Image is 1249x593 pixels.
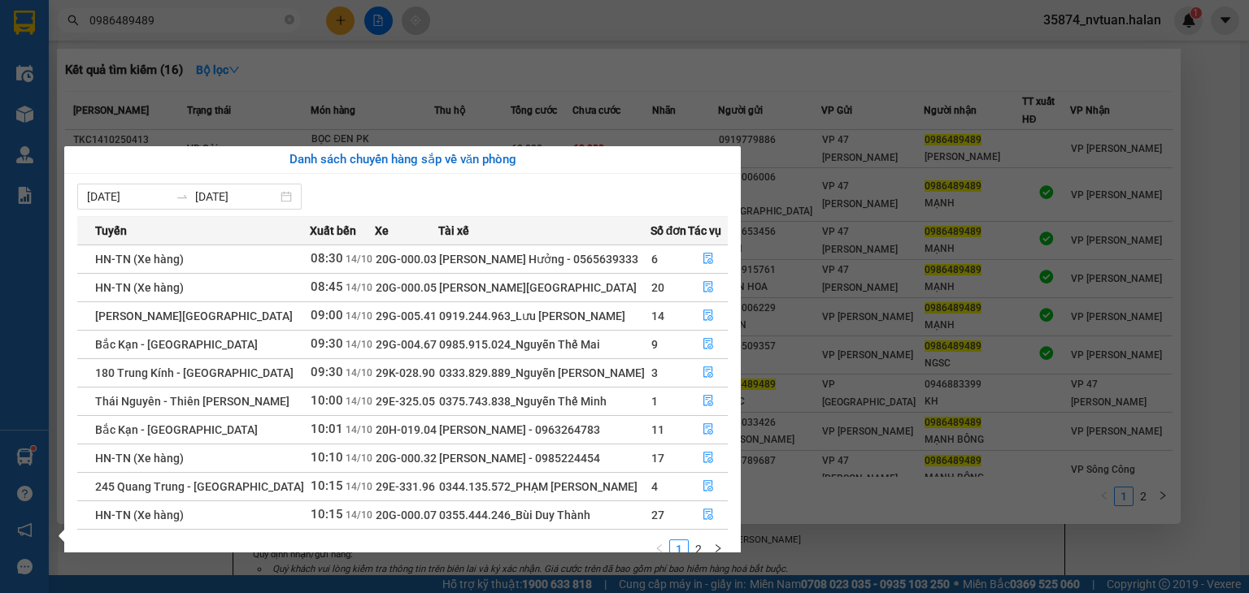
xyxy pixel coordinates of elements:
span: 6 [651,253,658,266]
span: 14/10 [346,509,372,521]
input: Đến ngày [195,188,277,206]
span: Số đơn [651,222,687,240]
div: [PERSON_NAME][GEOGRAPHIC_DATA] [439,279,649,296]
span: [PERSON_NAME][GEOGRAPHIC_DATA] [95,309,293,322]
span: HN-TN (Xe hàng) [95,281,184,294]
div: 0985.915.024_Nguyễn Thế Mai [439,335,649,353]
span: Bắc Kạn - [GEOGRAPHIC_DATA] [95,338,258,351]
span: 20G-000.03 [376,253,437,266]
span: 10:10 [311,450,343,465]
span: Xuất bến [310,222,356,240]
span: file-done [703,281,714,294]
span: 14/10 [346,424,372,435]
span: 14/10 [346,452,372,464]
span: 20G-000.07 [376,509,437,522]
span: 14/10 [346,253,372,265]
span: file-done [703,452,714,465]
span: right [713,543,723,553]
span: 09:00 [311,308,343,322]
span: 09:30 [311,365,343,379]
span: HN-TN (Xe hàng) [95,253,184,266]
li: 2 [689,539,708,559]
span: file-done [703,366,714,379]
span: 29G-004.67 [376,338,437,351]
span: 9 [651,338,658,351]
button: file-done [689,502,727,528]
span: 29E-325.05 [376,395,435,408]
span: 10:01 [311,422,343,436]
div: 0355.444.246_Bùi Duy Thành [439,506,649,524]
div: 0344.135.572_PHẠM [PERSON_NAME] [439,478,649,496]
span: 14/10 [346,310,372,322]
span: left [655,543,664,553]
span: 10:15 [311,507,343,522]
a: 2 [690,540,707,558]
span: to [176,190,189,203]
button: left [650,539,669,559]
span: 17 [651,452,664,465]
span: file-done [703,309,714,322]
input: Từ ngày [87,188,169,206]
span: 27 [651,509,664,522]
span: file-done [703,509,714,522]
button: file-done [689,275,727,301]
span: HN-TN (Xe hàng) [95,452,184,465]
button: file-done [689,303,727,329]
span: Tài xế [438,222,469,240]
span: 29K-028.90 [376,366,435,379]
span: 1 [651,395,658,408]
span: 20 [651,281,664,294]
span: 180 Trung Kính - [GEOGRAPHIC_DATA] [95,366,294,379]
span: 11 [651,423,664,436]
span: 4 [651,480,658,493]
span: 20G-000.32 [376,452,437,465]
span: swap-right [176,190,189,203]
span: 3 [651,366,658,379]
span: 09:30 [311,336,343,351]
span: 14 [651,309,664,322]
div: [PERSON_NAME] - 0963264783 [439,421,649,439]
div: 0375.743.838_Nguyễn Thế Minh [439,392,649,410]
span: 20G-000.05 [376,281,437,294]
span: Tuyến [95,222,127,240]
span: 08:30 [311,251,343,266]
button: file-done [689,246,727,272]
span: Xe [375,222,389,240]
span: HN-TN (Xe hàng) [95,509,184,522]
span: 29G-005.41 [376,309,437,322]
span: file-done [703,395,714,408]
span: 14/10 [346,339,372,350]
span: file-done [703,338,714,351]
span: Tác vụ [688,222,721,240]
li: Previous Page [650,539,669,559]
span: 10:00 [311,393,343,408]
div: Danh sách chuyến hàng sắp về văn phòng [77,150,728,170]
button: file-done [689,474,727,500]
div: 0333.829.889_Nguyễn [PERSON_NAME] [439,364,649,382]
span: Thái Nguyên - Thiên [PERSON_NAME] [95,395,289,408]
span: file-done [703,253,714,266]
span: 14/10 [346,481,372,492]
span: 14/10 [346,396,372,407]
div: [PERSON_NAME] - 0985224454 [439,449,649,467]
a: 1 [670,540,688,558]
li: 1 [669,539,689,559]
div: [PERSON_NAME] Hưởng - 0565639333 [439,250,649,268]
button: right [708,539,728,559]
span: 20H-019.04 [376,423,437,436]
button: file-done [689,360,727,386]
button: file-done [689,417,727,443]
span: 08:45 [311,279,343,294]
li: Next Page [708,539,728,559]
span: 14/10 [346,282,372,293]
span: 10:15 [311,478,343,493]
div: 0919.244.963_Lưu [PERSON_NAME] [439,307,649,325]
span: file-done [703,423,714,436]
span: file-done [703,480,714,493]
button: file-done [689,388,727,414]
span: 245 Quang Trung - [GEOGRAPHIC_DATA] [95,480,304,493]
button: file-done [689,445,727,471]
span: 29E-331.96 [376,480,435,493]
span: 14/10 [346,367,372,379]
span: Bắc Kạn - [GEOGRAPHIC_DATA] [95,423,258,436]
